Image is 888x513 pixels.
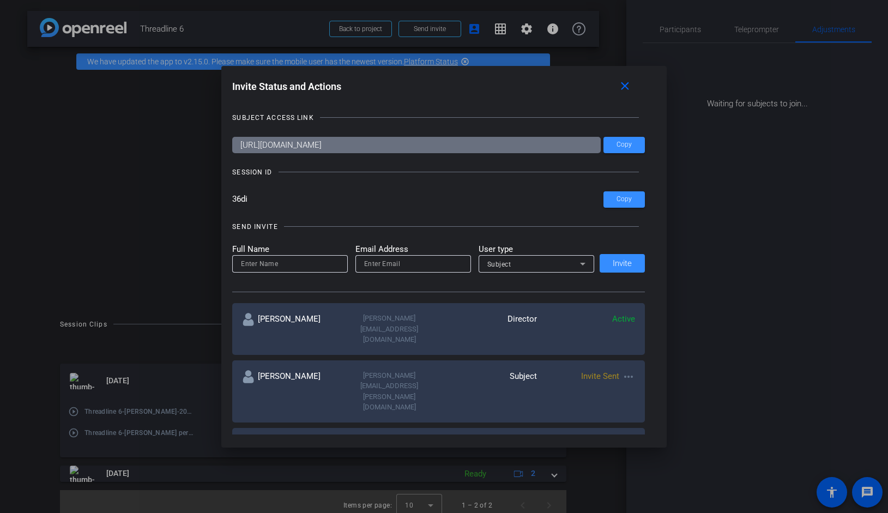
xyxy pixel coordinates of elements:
[232,77,645,96] div: Invite Status and Actions
[355,243,471,256] mat-label: Email Address
[232,167,272,178] div: SESSION ID
[618,80,632,93] mat-icon: close
[242,313,340,345] div: [PERSON_NAME]
[232,221,645,232] openreel-title-line: SEND INVITE
[364,257,462,270] input: Enter Email
[340,313,438,345] div: [PERSON_NAME][EMAIL_ADDRESS][DOMAIN_NAME]
[622,370,635,383] mat-icon: more_horiz
[439,370,537,413] div: Subject
[479,243,594,256] mat-label: User type
[340,370,438,413] div: [PERSON_NAME][EMAIL_ADDRESS][PERSON_NAME][DOMAIN_NAME]
[232,221,277,232] div: SEND INVITE
[232,112,645,123] openreel-title-line: SUBJECT ACCESS LINK
[617,141,632,149] span: Copy
[241,257,339,270] input: Enter Name
[603,191,645,208] button: Copy
[612,314,635,324] span: Active
[581,371,619,381] span: Invite Sent
[232,112,313,123] div: SUBJECT ACCESS LINK
[232,243,348,256] mat-label: Full Name
[617,195,632,203] span: Copy
[242,370,340,413] div: [PERSON_NAME]
[232,167,645,178] openreel-title-line: SESSION ID
[439,313,537,345] div: Director
[603,137,645,153] button: Copy
[487,261,511,268] span: Subject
